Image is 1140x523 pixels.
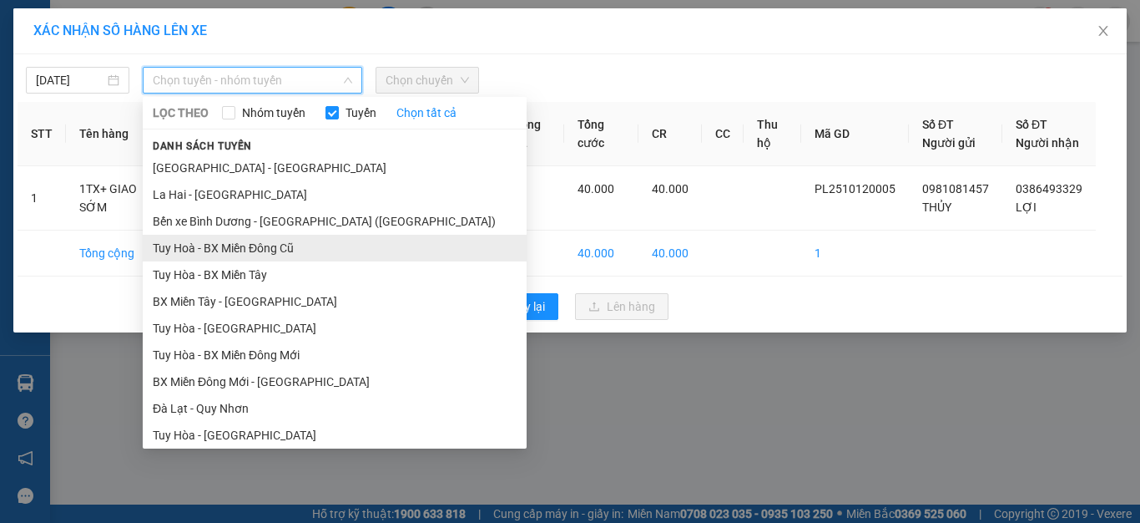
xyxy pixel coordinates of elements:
[143,139,262,154] span: Danh sách tuyến
[386,68,469,93] span: Chọn chuyến
[143,288,527,315] li: BX Miền Tây - [GEOGRAPHIC_DATA]
[1016,201,1037,214] span: LỢI
[1016,118,1047,131] span: Số ĐT
[143,342,527,368] li: Tuy Hòa - BX Miền Đông Mới
[8,90,115,145] li: VP [GEOGRAPHIC_DATA]
[638,102,702,166] th: CR
[501,102,563,166] th: Tổng SL
[922,118,954,131] span: Số ĐT
[115,90,222,127] li: VP [PERSON_NAME] (BXMĐ)
[501,231,563,277] td: 1
[575,293,668,320] button: uploadLên hàng
[744,102,801,166] th: Thu hộ
[143,235,527,261] li: Tuy Hoà - BX Miền Đông Cũ
[143,422,527,449] li: Tuy Hòa - [GEOGRAPHIC_DATA]
[153,104,209,122] span: LỌC THEO
[33,23,207,38] span: XÁC NHẬN SỐ HÀNG LÊN XE
[66,102,156,166] th: Tên hàng
[18,166,66,231] td: 1
[153,68,352,93] span: Chọn tuyến - nhóm tuyến
[143,155,527,181] li: [GEOGRAPHIC_DATA] - [GEOGRAPHIC_DATA]
[143,315,527,342] li: Tuy Hòa - [GEOGRAPHIC_DATA]
[702,102,744,166] th: CC
[66,166,156,231] td: 1TX+ GIAO SỚM
[18,102,66,166] th: STT
[8,8,67,67] img: logo.jpg
[343,75,353,85] span: down
[801,102,909,166] th: Mã GD
[1080,8,1127,55] button: Close
[235,104,312,122] span: Nhóm tuyến
[36,71,104,89] input: 12/10/2025
[922,136,976,150] span: Người gửi
[1097,24,1110,38] span: close
[922,201,951,214] span: THỦY
[396,104,457,122] a: Chọn tất cả
[143,368,527,395] li: BX Miền Đông Mới - [GEOGRAPHIC_DATA]
[143,261,527,288] li: Tuy Hòa - BX Miền Tây
[652,182,689,195] span: 40.000
[564,231,639,277] td: 40.000
[564,102,639,166] th: Tổng cước
[143,208,527,235] li: Bến xe Bình Dương - [GEOGRAPHIC_DATA] ([GEOGRAPHIC_DATA])
[8,8,242,71] li: Xe khách Mộc Thảo
[339,104,383,122] span: Tuyến
[66,231,156,277] td: Tổng cộng
[1016,182,1082,195] span: 0386493329
[922,182,989,195] span: 0981081457
[815,182,895,195] span: PL2510120005
[1016,136,1079,150] span: Người nhận
[578,182,614,195] span: 40.000
[143,181,527,208] li: La Hai - [GEOGRAPHIC_DATA]
[801,231,909,277] td: 1
[638,231,702,277] td: 40.000
[143,395,527,422] li: Đà Lạt - Quy Nhơn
